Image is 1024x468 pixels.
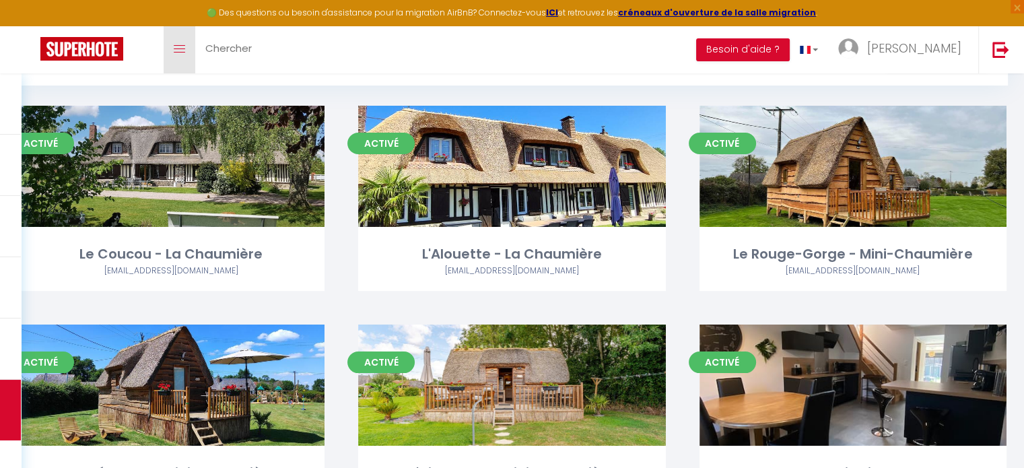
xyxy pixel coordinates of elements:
img: ... [838,38,858,59]
div: Airbnb [358,265,665,277]
span: Activé [347,133,415,154]
div: Airbnb [18,265,325,277]
a: ICI [546,7,558,18]
span: Activé [7,133,74,154]
img: Super Booking [40,37,123,61]
a: créneaux d'ouverture de la salle migration [618,7,816,18]
span: Activé [689,352,756,373]
iframe: Chat [967,407,1014,458]
button: Ouvrir le widget de chat LiveChat [11,5,51,46]
div: L'Alouette - La Chaumière [358,244,665,265]
a: ... [PERSON_NAME] [828,26,978,73]
div: Airbnb [699,265,1006,277]
span: Chercher [205,41,252,55]
div: Le Coucou - La Chaumière [18,244,325,265]
span: Activé [7,352,74,373]
span: [PERSON_NAME] [867,40,961,57]
span: Activé [689,133,756,154]
img: logout [992,41,1009,58]
a: Chercher [195,26,262,73]
button: Besoin d'aide ? [696,38,790,61]
span: Activé [347,352,415,373]
div: Le Rouge-Gorge - Mini-Chaumière [699,244,1006,265]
